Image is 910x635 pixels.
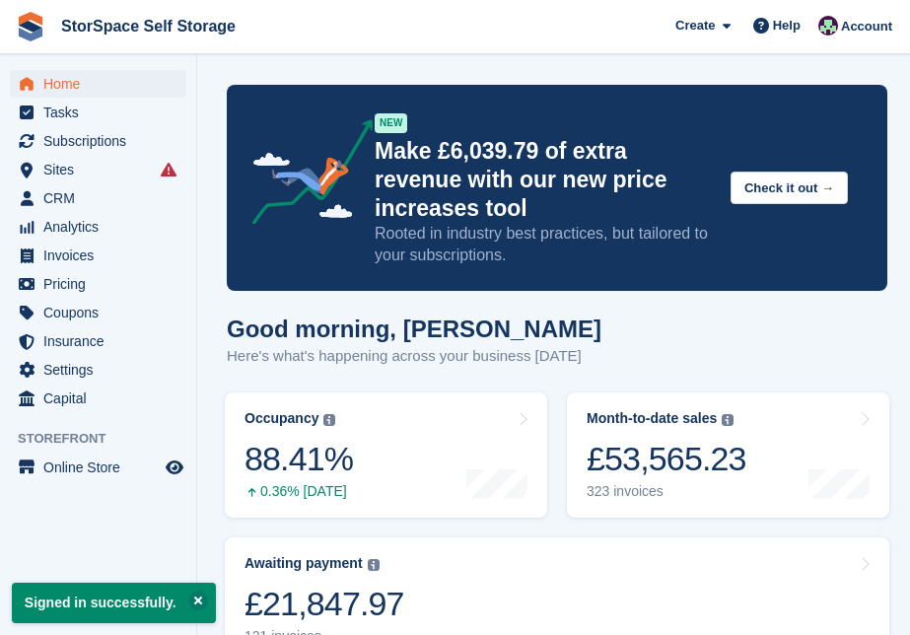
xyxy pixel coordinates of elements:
[43,127,162,155] span: Subscriptions
[587,483,746,500] div: 323 invoices
[10,127,186,155] a: menu
[43,327,162,355] span: Insurance
[43,270,162,298] span: Pricing
[10,270,186,298] a: menu
[18,429,196,449] span: Storefront
[43,156,162,183] span: Sites
[245,410,318,427] div: Occupancy
[368,559,380,571] img: icon-info-grey-7440780725fd019a000dd9b08b2336e03edf1995a4989e88bcd33f0948082b44.svg
[161,162,176,177] i: Smart entry sync failures have occurred
[375,223,715,266] p: Rooted in industry best practices, but tailored to your subscriptions.
[43,454,162,481] span: Online Store
[841,17,892,36] span: Account
[43,70,162,98] span: Home
[10,327,186,355] a: menu
[245,555,363,572] div: Awaiting payment
[43,213,162,241] span: Analytics
[245,584,404,624] div: £21,847.97
[236,119,374,232] img: price-adjustments-announcement-icon-8257ccfd72463d97f412b2fc003d46551f7dbcb40ab6d574587a9cd5c0d94...
[10,385,186,412] a: menu
[245,439,353,479] div: 88.41%
[225,392,547,518] a: Occupancy 88.41% 0.36% [DATE]
[587,439,746,479] div: £53,565.23
[10,213,186,241] a: menu
[10,454,186,481] a: menu
[10,299,186,326] a: menu
[722,414,734,426] img: icon-info-grey-7440780725fd019a000dd9b08b2336e03edf1995a4989e88bcd33f0948082b44.svg
[731,172,848,204] button: Check it out →
[227,316,601,342] h1: Good morning, [PERSON_NAME]
[567,392,889,518] a: Month-to-date sales £53,565.23 323 invoices
[43,385,162,412] span: Capital
[323,414,335,426] img: icon-info-grey-7440780725fd019a000dd9b08b2336e03edf1995a4989e88bcd33f0948082b44.svg
[375,137,715,223] p: Make £6,039.79 of extra revenue with our new price increases tool
[227,345,601,368] p: Here's what's happening across your business [DATE]
[587,410,717,427] div: Month-to-date sales
[375,113,407,133] div: NEW
[43,299,162,326] span: Coupons
[12,583,216,623] p: Signed in successfully.
[163,456,186,479] a: Preview store
[16,12,45,41] img: stora-icon-8386f47178a22dfd0bd8f6a31ec36ba5ce8667c1dd55bd0f319d3a0aa187defe.svg
[43,99,162,126] span: Tasks
[43,242,162,269] span: Invoices
[43,356,162,384] span: Settings
[10,184,186,212] a: menu
[10,356,186,384] a: menu
[43,184,162,212] span: CRM
[818,16,838,35] img: Ross Hadlington
[10,242,186,269] a: menu
[245,483,353,500] div: 0.36% [DATE]
[53,10,244,42] a: StorSpace Self Storage
[10,156,186,183] a: menu
[10,70,186,98] a: menu
[773,16,801,35] span: Help
[675,16,715,35] span: Create
[10,99,186,126] a: menu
